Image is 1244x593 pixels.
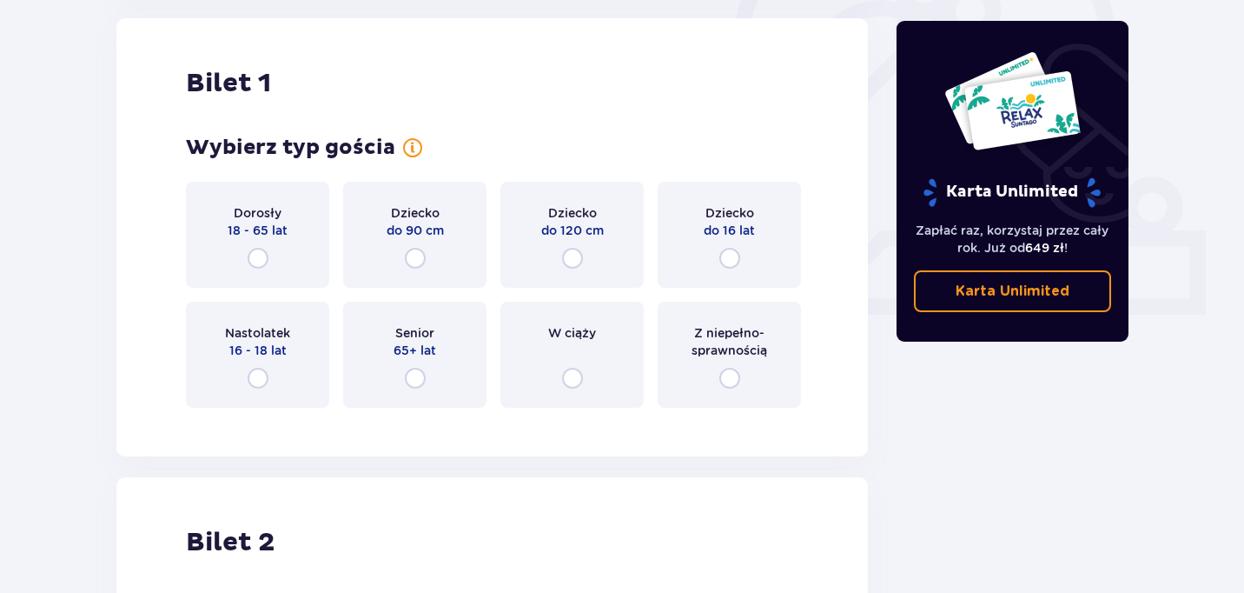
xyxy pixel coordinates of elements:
p: Karta Unlimited [956,282,1069,301]
h3: Wybierz typ gościa [186,135,395,161]
span: Dorosły [234,204,281,222]
img: Dwie karty całoroczne do Suntago z napisem 'UNLIMITED RELAX', na białym tle z tropikalnymi liśćmi... [943,50,1082,151]
span: do 120 cm [541,222,604,239]
span: W ciąży [548,324,596,342]
h2: Bilet 2 [186,526,275,559]
span: Dziecko [548,204,597,222]
span: Dziecko [705,204,754,222]
span: Senior [395,324,434,342]
span: Nastolatek [225,324,290,342]
p: Zapłać raz, korzystaj przez cały rok. Już od ! [914,222,1112,257]
a: Karta Unlimited [914,270,1112,312]
p: Karta Unlimited [922,177,1102,208]
span: 16 - 18 lat [229,342,287,359]
span: do 16 lat [704,222,755,239]
span: Dziecko [391,204,440,222]
span: 649 zł [1025,241,1064,255]
span: do 90 cm [387,222,444,239]
span: 65+ lat [394,342,436,359]
span: 18 - 65 lat [228,222,288,239]
span: Z niepełno­sprawnością [673,324,785,359]
h2: Bilet 1 [186,67,271,100]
